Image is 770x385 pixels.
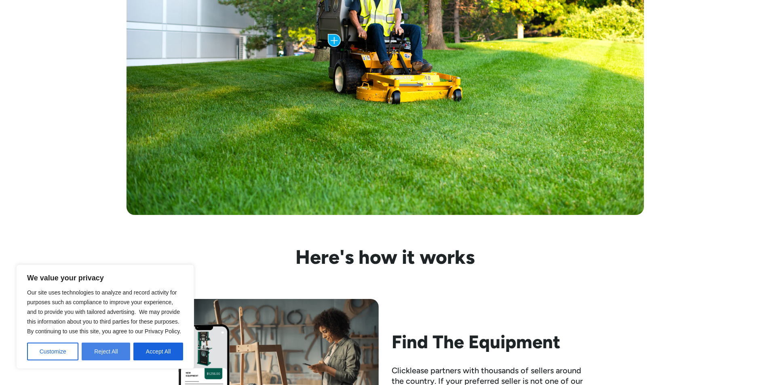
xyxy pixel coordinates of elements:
div: We value your privacy [16,265,194,369]
h3: Here's how it works [178,247,592,267]
button: Accept All [133,343,183,360]
button: Customize [27,343,78,360]
img: Plus icon with blue background [328,34,341,47]
span: Our site uses technologies to analyze and record activity for purposes such as compliance to impr... [27,289,181,335]
button: Reject All [82,343,130,360]
h2: Find The Equipment [392,331,592,352]
p: We value your privacy [27,273,183,283]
